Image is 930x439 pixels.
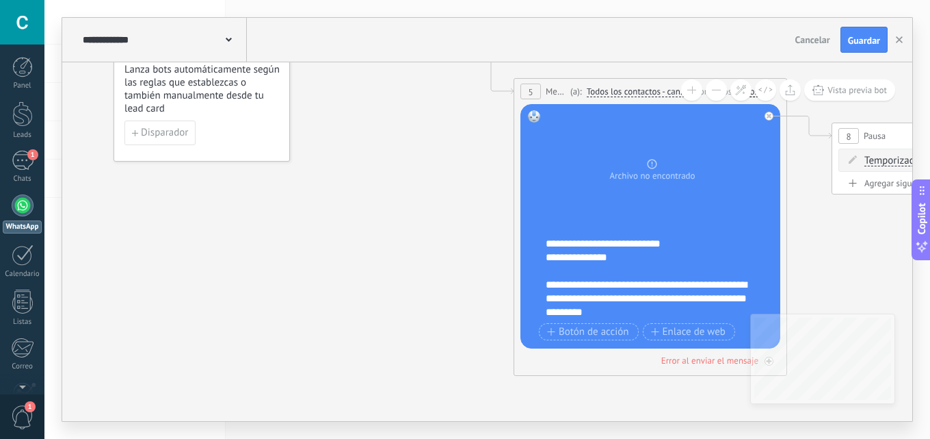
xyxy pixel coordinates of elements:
span: 5 [528,86,533,98]
span: Archivo no encontrado [609,169,695,183]
span: Lanza bots automáticamente según las reglas que establezcas o también manualmente desde tu lead card [124,63,280,115]
div: Calendario [3,270,42,279]
div: Panel [3,81,42,90]
button: Vista previa bot [804,79,895,101]
div: Chats [3,175,42,184]
div: Correo [3,362,42,371]
span: 8 [846,131,851,142]
span: Temporizador [864,155,924,166]
button: Botón de acción [539,323,639,340]
div: Leads [3,131,42,140]
span: Botón de acción [547,327,629,338]
span: 1 [25,401,36,412]
button: Enlace de web [643,323,735,340]
span: Pausa [864,129,886,142]
span: Cancelar [795,34,830,46]
div: WhatsApp [3,221,42,234]
span: 1 [27,149,38,160]
div: Listas [3,318,42,327]
button: Guardar [840,27,888,53]
button: Cancelar [790,29,836,50]
span: Copilot [915,203,929,234]
span: Guardar [848,36,880,45]
span: Mensaje [546,85,567,98]
span: (a): [570,85,582,98]
span: Vista previa bot [827,84,887,96]
button: Disparador [124,121,196,145]
div: Error al enviar el mensaje [661,355,758,366]
span: Disparador [141,128,188,138]
span: Enlace de web [651,327,726,338]
span: Todos los contactos - canales seleccionados [587,86,691,97]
